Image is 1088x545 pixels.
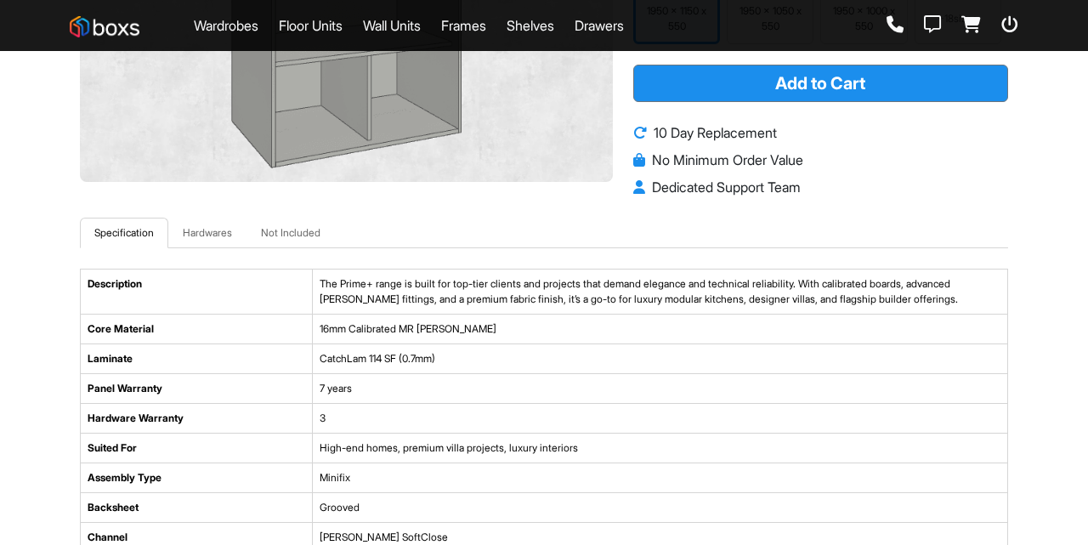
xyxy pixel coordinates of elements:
td: Description [81,270,313,315]
a: Logout [1001,16,1018,35]
td: High-end homes, premium villa projects, luxury interiors [312,434,1007,463]
li: Dedicated Support Team [633,177,1008,197]
td: CatchLam 114 SF (0.7mm) [312,344,1007,374]
img: Boxs Store logo [70,16,139,37]
a: Hardwares [168,218,246,248]
td: Assembly Type [81,463,313,493]
li: No Minimum Order Value [633,150,1008,170]
a: Frames [441,15,486,36]
td: Minifix [312,463,1007,493]
a: Drawers [575,15,624,36]
td: Backsheet [81,493,313,523]
td: 16mm Calibrated MR [PERSON_NAME] [312,315,1007,344]
a: Specification [80,218,168,248]
td: Hardware Warranty [81,404,313,434]
a: Floor Units [279,15,343,36]
td: Suited For [81,434,313,463]
button: Add to Cart [633,65,1008,102]
td: 7 years [312,374,1007,404]
a: Wall Units [363,15,421,36]
td: Laminate [81,344,313,374]
td: Panel Warranty [81,374,313,404]
a: Wardrobes [194,15,258,36]
a: Not Included [246,218,335,248]
td: 3 [312,404,1007,434]
td: Grooved [312,493,1007,523]
a: Shelves [507,15,554,36]
td: Core Material [81,315,313,344]
li: 10 Day Replacement [633,122,1008,143]
td: The Prime+ range is built for top-tier clients and projects that demand elegance and technical re... [312,270,1007,315]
